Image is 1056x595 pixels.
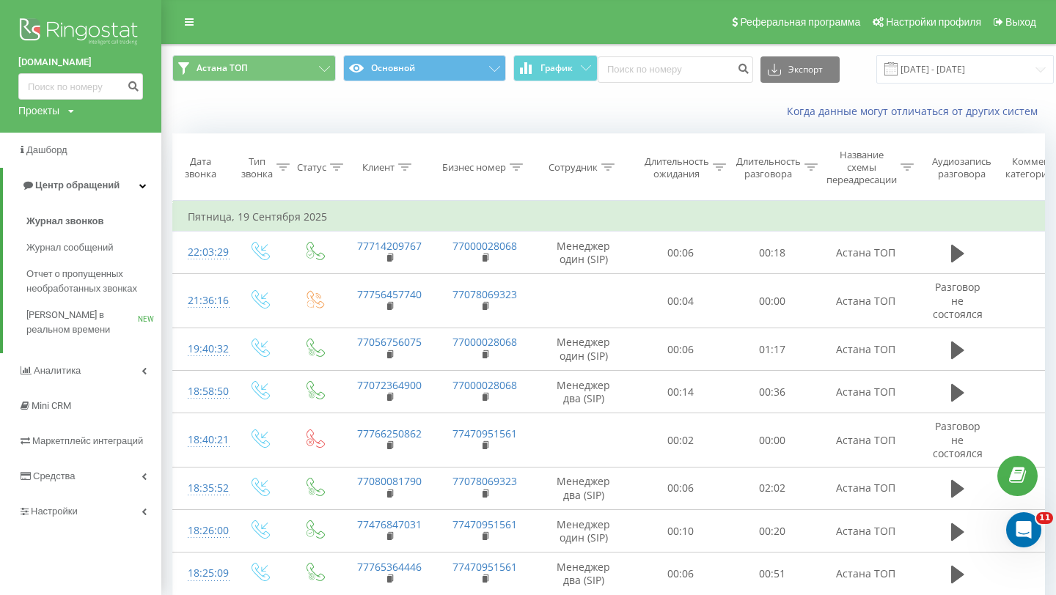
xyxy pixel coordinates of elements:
span: Журнал сообщений [26,240,113,255]
img: Profile image for Daria [185,23,214,53]
td: 00:06 [635,552,727,595]
span: Средства [33,470,76,481]
a: 77470951561 [452,517,517,531]
p: Чем мы можем помочь? [29,129,264,179]
td: 00:06 [635,328,727,371]
a: Отчет о пропущенных необработанных звонках [26,261,161,302]
div: Установка и настройка программы Ringostat Smart Phone [30,407,246,438]
a: Центр обращений [3,168,161,203]
div: Дата звонка [173,155,227,180]
span: Поиск по статьям [30,374,133,389]
span: Чат [137,464,156,474]
img: logo [29,28,128,51]
span: 11 [1036,512,1053,524]
span: Настройки [31,506,78,517]
a: 77056756075 [357,335,422,349]
div: 18:26:00 [188,517,217,545]
a: 77000028068 [452,378,517,392]
div: Закрыть [252,23,279,50]
span: Журнал звонков [26,214,103,229]
div: Сотрудник [549,161,598,174]
td: 00:51 [727,552,818,595]
div: Проекты [18,103,59,118]
a: 77476847031 [357,517,422,531]
div: Название схемы переадресации [826,149,897,186]
span: Маркетплейс интеграций [32,435,143,446]
a: 77078069323 [452,287,517,301]
input: Поиск по номеру [18,73,143,100]
span: Разговор не состоялся [933,280,983,320]
div: 22:03:29 [188,238,217,267]
a: 77072364900 [357,378,422,392]
div: Отправить сообщение [30,294,245,309]
button: Помощь [196,427,293,486]
td: Менеджер один (SIP) [532,232,635,274]
span: Mini CRM [32,400,71,411]
span: Отчет о пропущенных необработанных звонках [26,267,154,296]
a: 77766250862 [357,426,422,440]
a: 77470951561 [452,426,517,440]
span: Аналитика [34,365,81,376]
td: Менеджер один (SIP) [532,510,635,552]
td: 00:06 [635,467,727,509]
span: График [540,63,573,73]
td: 00:20 [727,510,818,552]
span: Помощь [222,464,266,474]
a: Журнал звонков [26,208,161,234]
iframe: Intercom live chat [1006,512,1041,547]
button: Поиск по статьям [21,366,272,396]
img: Ringostat logo [18,15,143,51]
td: Менеджер два (SIP) [532,552,635,595]
div: Недавние сообщенияProfile image for DaniilГотово Могу чем-то еще вам помочь?Daniil•1 ч назад [15,197,279,274]
a: 77756457740 [357,287,422,301]
td: Астана ТОП [818,467,914,509]
img: Profile image for Daniil [30,232,59,261]
td: 00:36 [727,371,818,413]
td: 00:10 [635,510,727,552]
td: 02:02 [727,467,818,509]
span: Разговор не состоялся [933,419,983,459]
a: Когда данные могут отличаться от других систем [787,104,1045,118]
div: • 1 ч назад [98,246,155,262]
div: 18:35:52 [188,474,217,503]
span: [PERSON_NAME] в реальном времени [26,308,138,337]
a: [DOMAIN_NAME] [18,55,143,70]
div: Клиент [362,161,395,174]
div: Daniil [65,246,95,262]
span: Астана ТОП [197,62,248,74]
span: Реферальная программа [740,16,860,28]
span: Настройки профиля [886,16,981,28]
a: 77078069323 [452,474,517,488]
div: 18:25:09 [188,559,217,588]
a: 77470951561 [452,560,517,574]
input: Поиск по номеру [598,56,753,83]
div: Длительность разговора [736,155,801,180]
td: Астана ТОП [818,232,914,274]
div: Бизнес номер [442,161,506,174]
td: 00:18 [727,232,818,274]
td: 00:04 [635,274,727,328]
td: Астана ТОП [818,371,914,413]
div: Длительность ожидания [645,155,709,180]
button: Астана ТОП [172,55,336,81]
a: 77765364446 [357,560,422,574]
a: 77000028068 [452,335,517,349]
div: Установка и настройка программы Ringostat Smart Phone [21,402,272,444]
td: 00:06 [635,232,727,274]
td: 00:00 [727,274,818,328]
td: 00:00 [727,413,818,467]
a: Журнал сообщений [26,234,161,261]
td: 00:02 [635,413,727,467]
span: Центр обращений [35,180,120,191]
div: 18:40:21 [188,426,217,454]
a: 77714209767 [357,239,422,253]
img: Profile image for Oleksandr [213,23,242,53]
div: Недавние сообщения [30,210,263,225]
div: 21:36:16 [188,287,217,315]
img: Profile image for Ringostat [157,23,186,53]
td: Менеджер один (SIP) [532,328,635,371]
span: Готово Могу чем-то еще вам помочь? [65,232,288,244]
div: Обычно мы отвечаем в течение менее минуты [30,309,245,340]
button: График [513,55,598,81]
a: 77000028068 [452,239,517,253]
